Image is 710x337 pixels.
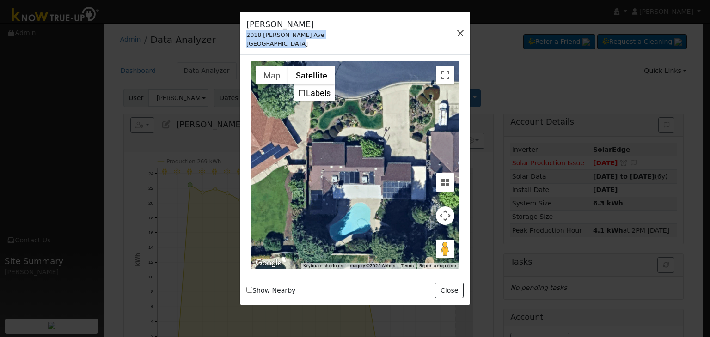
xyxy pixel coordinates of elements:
[256,66,288,84] button: Show street map
[295,85,334,100] li: Labels
[288,66,335,84] button: Show satellite imagery
[401,263,414,268] a: Terms (opens in new tab)
[436,240,454,258] button: Drag Pegman onto the map to open Street View
[253,257,284,269] img: Google
[349,263,395,268] span: Imagery ©2025 Airbus
[436,173,454,192] button: Tilt map
[303,263,343,269] button: Keyboard shortcuts
[246,18,324,30] h5: [PERSON_NAME]
[246,39,324,48] div: [GEOGRAPHIC_DATA]
[246,30,324,39] div: 2018 [PERSON_NAME] Ave
[253,257,284,269] a: Open this area in Google Maps (opens a new window)
[246,286,295,295] label: Show Nearby
[436,206,454,225] button: Map camera controls
[436,66,454,84] button: Toggle fullscreen view
[306,88,331,98] label: Labels
[419,263,456,268] a: Report a map error
[294,84,335,101] ul: Show satellite imagery
[246,287,252,293] input: Show Nearby
[435,283,463,298] button: Close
